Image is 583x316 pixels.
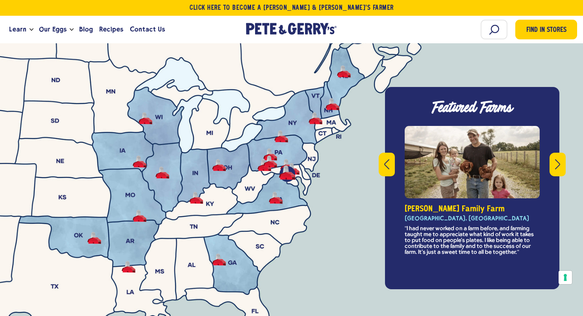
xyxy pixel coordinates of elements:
h4: [PERSON_NAME] Family Farm [405,205,540,214]
button: - [139,112,152,124]
button: - [133,155,146,168]
button: - [337,65,351,78]
h3: Featured Farms [395,97,550,119]
button: Open the dropdown menu for Learn [30,28,33,31]
button: Giovagnoli Family Farm - Boscawen, NH [326,98,339,110]
div: Pete & Gerry's farm families carousel [395,126,550,279]
button: Previous [379,153,395,176]
a: Contact Us [127,19,168,40]
span: Learn [9,24,26,34]
a: Find in Stores [515,20,577,39]
button: Bomgardner Family Farm - Lebanon County, PA [280,159,294,171]
button: - [189,192,203,204]
button: Next [550,153,566,176]
button: Dersham Family Farm - Union County, PA [263,148,277,161]
input: Search [481,20,507,39]
span: Recipes [99,24,123,34]
button: - [155,166,169,179]
button: Zimmerman Family Farm - Union County, PA [263,155,277,168]
strong: [GEOGRAPHIC_DATA], [GEOGRAPHIC_DATA] [405,214,529,222]
button: - [274,130,288,142]
a: Blog [76,19,96,40]
button: Miller Family Farm - Caledonia County, VT [309,112,322,124]
button: Open the dropdown menu for Our Eggs [70,28,74,31]
button: - [212,253,226,266]
button: - [133,210,146,222]
button: - [269,192,283,204]
div: slide 3 of 8 [405,126,540,268]
button: - [87,232,101,244]
a: Learn [6,19,30,40]
button: Crouse Family Farm - Lebanon County, PA [280,166,294,179]
button: Breckbill Family Farm - Lancaster County, PA [286,163,300,175]
a: Recipes [96,19,126,40]
button: - [122,261,135,273]
p: "I had never worked on a farm before, and farming taught me to appreciate what kind of work it ta... [405,226,540,255]
button: - [212,159,226,171]
span: Blog [79,24,93,34]
button: Your consent preferences for tracking technologies [559,271,572,284]
a: Our Eggs [36,19,70,40]
span: Contact Us [130,24,165,34]
span: Find in Stores [526,25,566,36]
button: Nolt Family Farm - Perry County, PA [257,159,271,171]
span: Our Eggs [39,24,67,34]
